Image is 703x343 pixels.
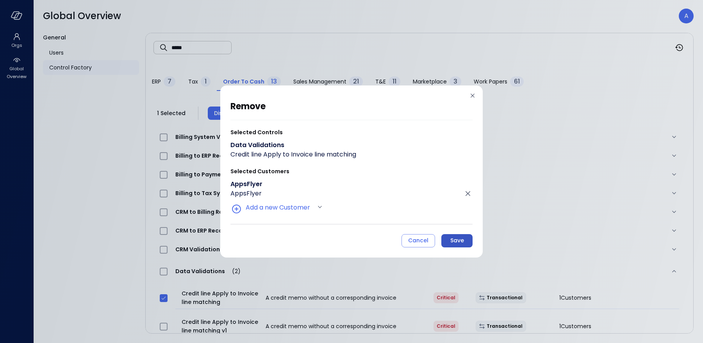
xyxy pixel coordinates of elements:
[230,189,262,198] span: AppsFlyer
[230,128,473,137] span: Selected Controls
[450,236,464,245] div: Save
[230,179,262,189] span: AppsFlyer
[463,189,473,198] button: Click to remove
[230,140,284,150] span: Data Validations
[230,100,465,119] h2: remove
[408,236,428,245] div: Cancel
[246,203,310,212] span: Add a new Customer
[230,150,356,159] span: Credit line Apply to Invoice line matching
[230,167,473,176] span: Selected Customers
[401,234,435,247] button: Cancel
[441,234,473,247] button: Save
